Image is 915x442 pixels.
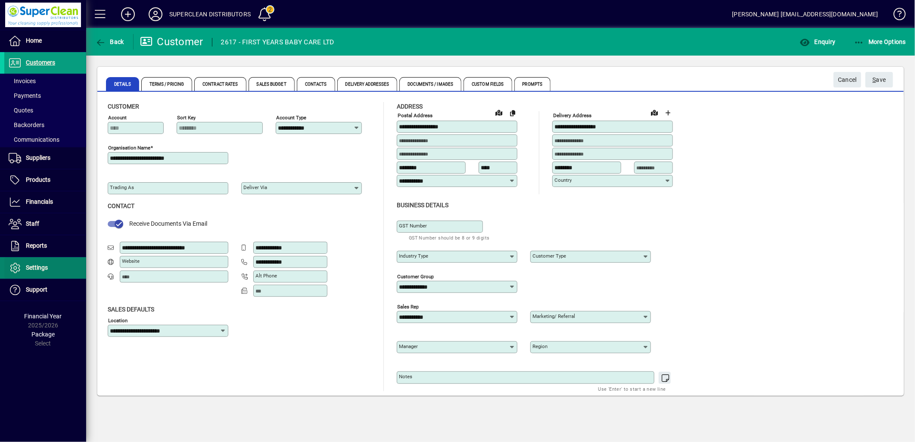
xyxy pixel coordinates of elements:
a: Backorders [4,118,86,132]
span: Support [26,286,47,293]
span: More Options [854,38,906,45]
a: Products [4,169,86,191]
a: Financials [4,191,86,213]
mat-label: Organisation name [108,145,150,151]
span: Backorders [9,121,44,128]
a: Support [4,279,86,301]
span: Payments [9,92,41,99]
span: Address [397,103,423,110]
a: Payments [4,88,86,103]
a: Suppliers [4,147,86,169]
button: Save [865,72,893,87]
button: Cancel [834,72,861,87]
span: Contact [108,202,134,209]
span: Communications [9,136,59,143]
span: Financial Year [25,313,62,320]
mat-label: Region [532,343,548,349]
a: Invoices [4,74,86,88]
span: Cancel [838,73,857,87]
a: Staff [4,213,86,235]
mat-label: Website [122,258,140,264]
span: Settings [26,264,48,271]
span: Sales Budget [249,77,295,91]
a: Knowledge Base [887,2,904,30]
span: Sales defaults [108,306,154,313]
a: View on map [647,106,661,119]
div: Customer [140,35,203,49]
mat-label: Deliver via [243,184,267,190]
mat-label: Marketing/ Referral [532,313,575,319]
span: Package [31,331,55,338]
span: Custom Fields [464,77,512,91]
button: Back [93,34,126,50]
span: Back [95,38,124,45]
mat-label: Manager [399,343,418,349]
mat-hint: Use 'Enter' to start a new line [598,384,666,394]
span: Suppliers [26,154,50,161]
mat-label: Location [108,317,128,323]
mat-label: Customer type [532,253,566,259]
span: Products [26,176,50,183]
span: Reports [26,242,47,249]
mat-label: Trading as [110,184,134,190]
button: More Options [852,34,909,50]
a: Quotes [4,103,86,118]
span: Invoices [9,78,36,84]
div: 2617 - FIRST YEARS BABY CARE LTD [221,35,334,49]
span: Details [106,77,139,91]
mat-label: Account [108,115,127,121]
mat-label: Customer group [397,273,434,279]
span: Documents / Images [399,77,461,91]
span: Receive Documents Via Email [129,220,207,227]
span: Prompts [514,77,551,91]
mat-label: Country [554,177,572,183]
a: View on map [492,106,506,119]
mat-hint: GST Number should be 8 or 9 digits [409,233,490,243]
a: Settings [4,257,86,279]
mat-label: Account Type [276,115,306,121]
div: SUPERCLEAN DISTRIBUTORS [169,7,251,21]
mat-label: Sales rep [397,303,419,309]
span: ave [873,73,886,87]
span: Quotes [9,107,33,114]
span: Terms / Pricing [141,77,193,91]
button: Profile [142,6,169,22]
span: Contacts [297,77,335,91]
button: Choose address [661,106,675,120]
span: Home [26,37,42,44]
span: Contract Rates [194,77,246,91]
span: Customers [26,59,55,66]
mat-label: Alt Phone [255,273,277,279]
mat-label: Industry type [399,253,428,259]
span: Staff [26,220,39,227]
a: Home [4,30,86,52]
a: Communications [4,132,86,147]
span: Business details [397,202,448,209]
a: Reports [4,235,86,257]
span: Customer [108,103,139,110]
span: Enquiry [800,38,835,45]
span: Financials [26,198,53,205]
button: Copy to Delivery address [506,106,520,120]
mat-label: GST Number [399,223,427,229]
button: Enquiry [797,34,837,50]
button: Add [114,6,142,22]
span: S [873,76,876,83]
mat-label: Sort key [177,115,196,121]
mat-label: Notes [399,374,412,380]
span: Delivery Addresses [337,77,398,91]
div: [PERSON_NAME] [EMAIL_ADDRESS][DOMAIN_NAME] [732,7,878,21]
app-page-header-button: Back [86,34,134,50]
